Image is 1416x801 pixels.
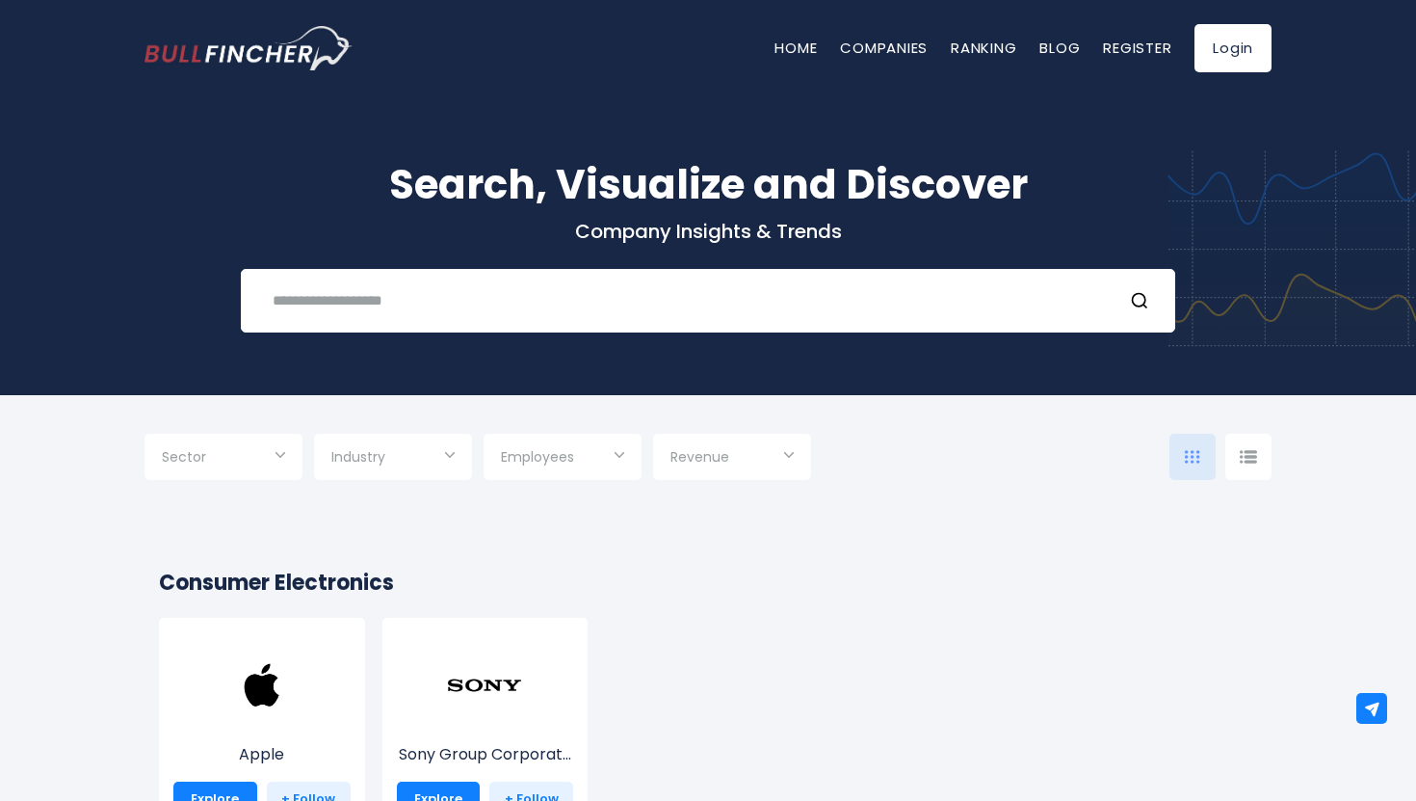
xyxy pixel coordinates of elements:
span: Revenue [670,448,729,466]
a: Ranking [951,38,1016,58]
p: Sony Group Corporation [397,743,574,766]
p: Company Insights & Trends [144,219,1272,244]
button: Search [1130,288,1155,313]
p: Apple [173,743,351,766]
input: Selection [670,441,794,476]
span: Sector [162,448,206,466]
a: Sony Group Corporat... [397,682,574,766]
a: Blog [1039,38,1080,58]
img: Bullfincher logo [144,26,353,70]
img: AAPL.png [223,647,301,724]
img: SONY.png [446,647,523,724]
span: Employees [501,448,574,466]
a: Home [774,38,817,58]
a: Register [1103,38,1171,58]
a: Login [1194,24,1272,72]
input: Selection [501,441,624,476]
img: icon-comp-list-view.svg [1240,450,1257,464]
a: Apple [173,682,351,766]
h1: Search, Visualize and Discover [144,154,1272,215]
a: Go to homepage [144,26,352,70]
input: Selection [162,441,285,476]
span: Industry [331,448,385,466]
a: Companies [840,38,928,58]
img: icon-comp-grid.svg [1185,450,1200,464]
h2: Consumer Electronics [159,567,1257,599]
input: Selection [331,441,455,476]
